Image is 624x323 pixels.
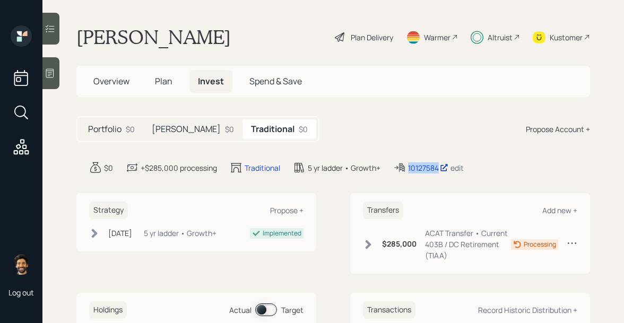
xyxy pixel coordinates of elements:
div: [DATE] [108,228,132,239]
h6: Transactions [363,301,415,319]
h5: Portfolio [88,124,122,134]
div: Kustomer [550,32,583,43]
div: 5 yr ladder • Growth+ [308,162,380,173]
span: Spend & Save [249,75,302,87]
div: ACAT Transfer • Current 403B / DC Retirement (TIAA) [425,228,511,261]
div: Altruist [488,32,513,43]
div: edit [450,163,464,173]
span: Invest [198,75,224,87]
div: $0 [299,124,308,135]
h6: $285,000 [382,240,417,249]
div: Warmer [424,32,450,43]
div: Record Historic Distribution + [478,305,577,315]
div: Implemented [263,229,301,238]
h6: Transfers [363,202,403,219]
div: $0 [225,124,234,135]
h1: [PERSON_NAME] [76,25,231,49]
span: Plan [155,75,172,87]
div: Target [281,304,304,316]
div: Actual [229,304,252,316]
div: $0 [126,124,135,135]
div: Processing [524,240,556,249]
div: 5 yr ladder • Growth+ [144,228,216,239]
h6: Strategy [89,202,128,219]
h5: [PERSON_NAME] [152,124,221,134]
div: Plan Delivery [351,32,393,43]
div: $0 [104,162,113,173]
div: Traditional [245,162,280,173]
div: 10127584 [408,162,448,173]
span: Overview [93,75,129,87]
h5: Traditional [251,124,294,134]
h6: Holdings [89,301,127,319]
div: Propose + [270,205,304,215]
div: Propose Account + [526,124,590,135]
img: eric-schwartz-headshot.png [11,254,32,275]
div: Log out [8,287,34,298]
div: Add new + [542,205,577,215]
div: +$285,000 processing [141,162,217,173]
